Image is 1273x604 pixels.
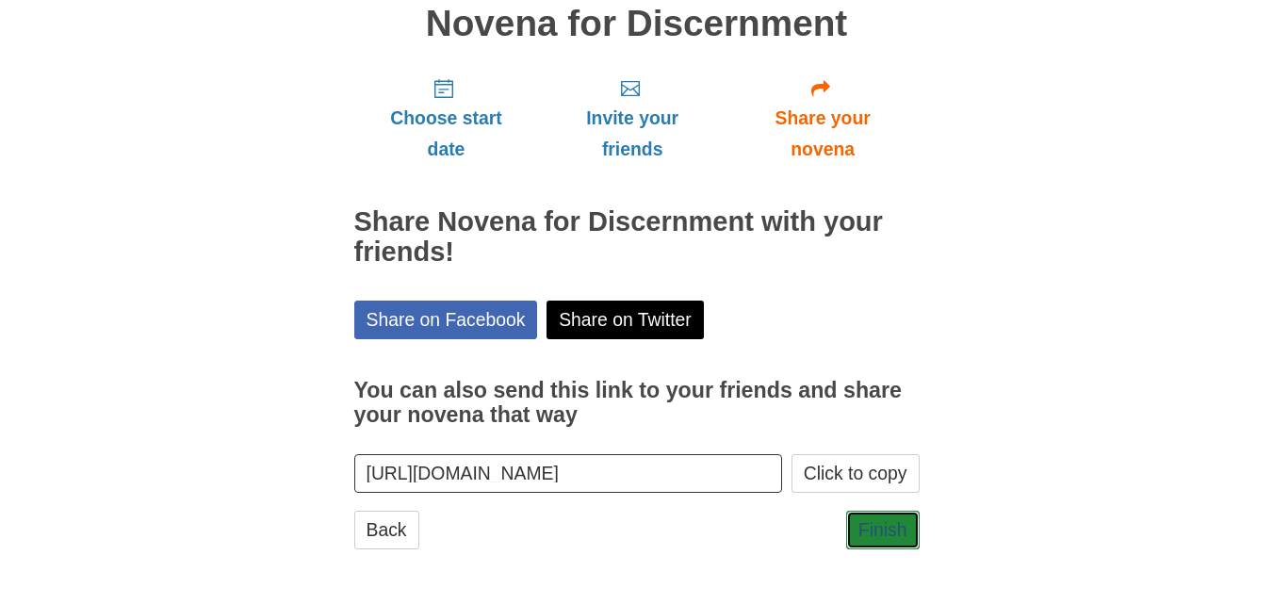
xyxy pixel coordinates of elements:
[547,301,704,339] a: Share on Twitter
[726,62,920,174] a: Share your novena
[792,454,920,493] button: Click to copy
[557,103,707,165] span: Invite your friends
[373,103,520,165] span: Choose start date
[354,62,539,174] a: Choose start date
[354,301,538,339] a: Share on Facebook
[745,103,901,165] span: Share your novena
[354,511,419,549] a: Back
[354,379,920,427] h3: You can also send this link to your friends and share your novena that way
[354,4,920,44] h1: Novena for Discernment
[354,207,920,268] h2: Share Novena for Discernment with your friends!
[538,62,726,174] a: Invite your friends
[846,511,920,549] a: Finish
